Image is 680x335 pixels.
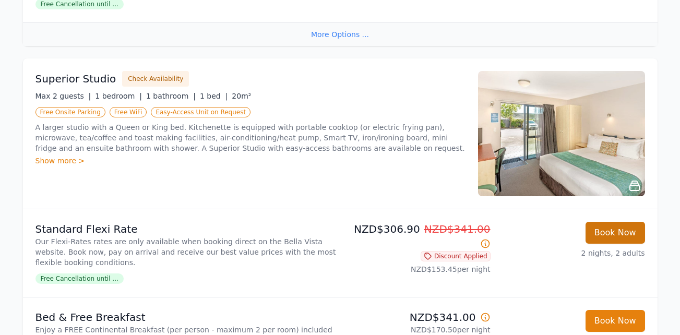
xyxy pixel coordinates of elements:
[35,155,466,166] div: Show more >
[35,310,336,325] p: Bed & Free Breakfast
[95,92,142,100] span: 1 bedroom |
[35,122,466,153] p: A larger studio with a Queen or King bed. Kitchenette is equipped with portable cooktop (or elect...
[35,236,336,268] p: Our Flexi-Rates rates are only available when booking direct on the Bella Vista website. Book now...
[344,264,491,274] p: NZD$153.45 per night
[200,92,228,100] span: 1 bed |
[151,107,250,117] span: Easy-Access Unit on Request
[35,273,124,284] span: Free Cancellation until ...
[35,92,91,100] span: Max 2 guests |
[35,71,116,86] h3: Superior Studio
[344,222,491,251] p: NZD$306.90
[586,222,645,244] button: Book Now
[110,107,147,117] span: Free WiFi
[146,92,196,100] span: 1 bathroom |
[344,310,491,325] p: NZD$341.00
[35,107,105,117] span: Free Onsite Parking
[122,71,189,87] button: Check Availability
[344,325,491,335] p: NZD$170.50 per night
[421,251,491,261] span: Discount Applied
[23,22,658,46] div: More Options ...
[232,92,251,100] span: 20m²
[424,223,491,235] span: NZD$341.00
[499,248,645,258] p: 2 nights, 2 adults
[586,310,645,332] button: Book Now
[35,222,336,236] p: Standard Flexi Rate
